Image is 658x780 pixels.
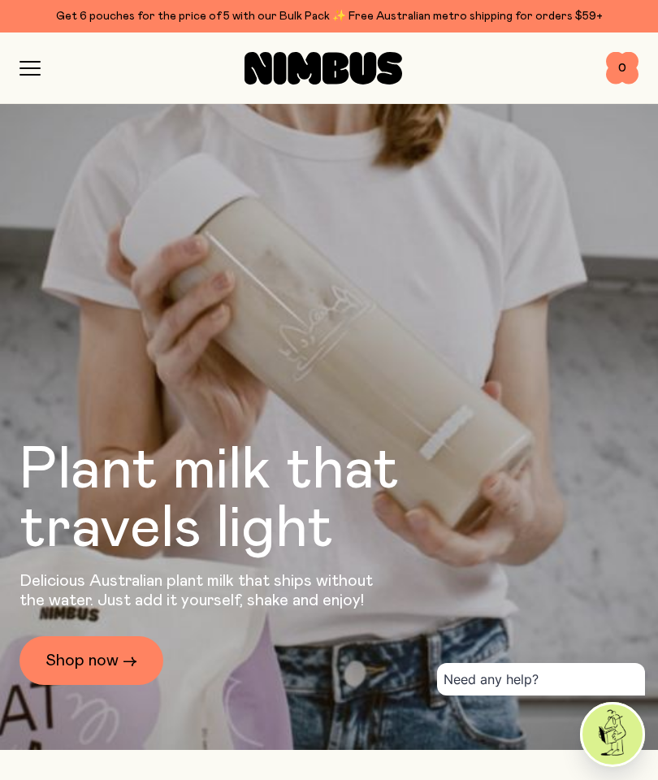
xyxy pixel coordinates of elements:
div: Need any help? [437,663,645,695]
div: Get 6 pouches for the price of 5 with our Bulk Pack ✨ Free Australian metro shipping for orders $59+ [19,6,639,26]
img: agent [582,704,643,765]
button: 0 [606,52,639,84]
h1: Plant milk that travels light [19,441,487,558]
p: Delicious Australian plant milk that ships without the water. Just add it yourself, shake and enjoy! [19,571,383,610]
a: Shop now → [19,636,163,685]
